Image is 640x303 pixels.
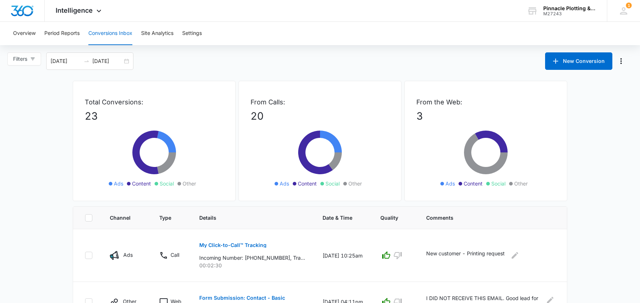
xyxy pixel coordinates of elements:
[114,180,123,187] span: Ads
[85,108,224,124] p: 23
[545,52,612,70] button: New Conversion
[426,250,505,261] p: New customer - Printing request
[84,58,89,64] span: to
[110,214,131,222] span: Channel
[92,57,123,65] input: End date
[199,262,305,269] p: 00:02:30
[251,97,389,107] p: From Calls:
[88,22,132,45] button: Conversions Inbox
[543,11,596,16] div: account id
[509,250,521,261] button: Edit Comments
[13,55,27,63] span: Filters
[514,180,528,187] span: Other
[13,22,36,45] button: Overview
[123,251,133,259] p: Ads
[199,254,305,262] p: Incoming Number: [PHONE_NUMBER], Tracking Number: [PHONE_NUMBER], Ring To: [PHONE_NUMBER], Caller...
[626,3,632,8] span: 1
[543,5,596,11] div: account name
[7,52,41,65] button: Filters
[380,214,398,222] span: Quality
[626,3,632,8] div: notifications count
[199,295,285,300] p: Form Submission: Contact - Basic
[251,108,389,124] p: 20
[84,58,89,64] span: swap-right
[416,108,555,124] p: 3
[426,214,545,222] span: Comments
[199,236,267,254] button: My Click-to-Call™ Tracking
[199,214,295,222] span: Details
[416,97,555,107] p: From the Web:
[183,180,196,187] span: Other
[44,22,80,45] button: Period Reports
[56,7,93,14] span: Intelligence
[323,214,352,222] span: Date & Time
[159,214,171,222] span: Type
[51,57,81,65] input: Start date
[491,180,505,187] span: Social
[325,180,340,187] span: Social
[132,180,151,187] span: Content
[314,229,372,282] td: [DATE] 10:25am
[615,55,627,67] button: Manage Numbers
[85,97,224,107] p: Total Conversions:
[182,22,202,45] button: Settings
[280,180,289,187] span: Ads
[171,251,179,259] p: Call
[464,180,483,187] span: Content
[160,180,174,187] span: Social
[199,243,267,248] p: My Click-to-Call™ Tracking
[298,180,317,187] span: Content
[445,180,455,187] span: Ads
[348,180,362,187] span: Other
[141,22,173,45] button: Site Analytics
